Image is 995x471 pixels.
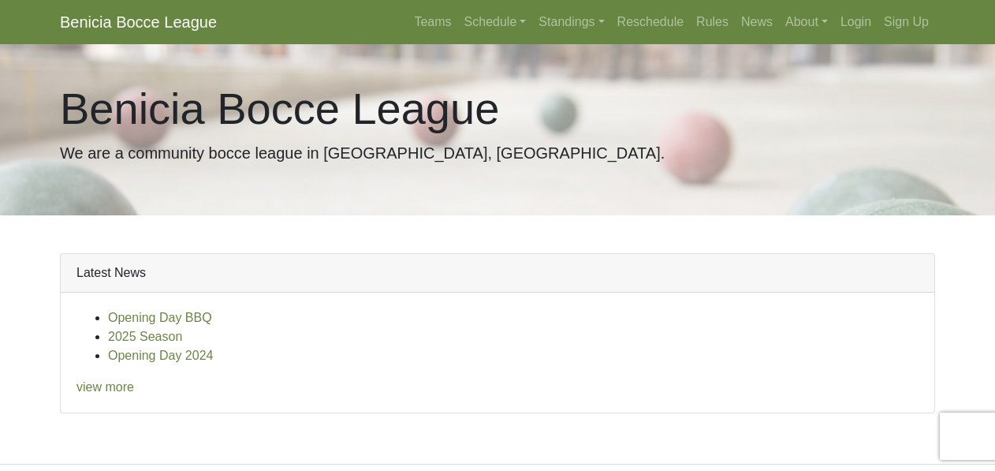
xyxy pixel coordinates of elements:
[108,311,212,324] a: Opening Day BBQ
[779,6,834,38] a: About
[60,82,935,135] h1: Benicia Bocce League
[108,330,182,343] a: 2025 Season
[878,6,935,38] a: Sign Up
[611,6,691,38] a: Reschedule
[458,6,533,38] a: Schedule
[735,6,779,38] a: News
[834,6,878,38] a: Login
[76,380,134,394] a: view more
[408,6,457,38] a: Teams
[690,6,735,38] a: Rules
[60,141,935,165] p: We are a community bocce league in [GEOGRAPHIC_DATA], [GEOGRAPHIC_DATA].
[532,6,610,38] a: Standings
[60,6,217,38] a: Benicia Bocce League
[108,349,213,362] a: Opening Day 2024
[61,254,934,293] div: Latest News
